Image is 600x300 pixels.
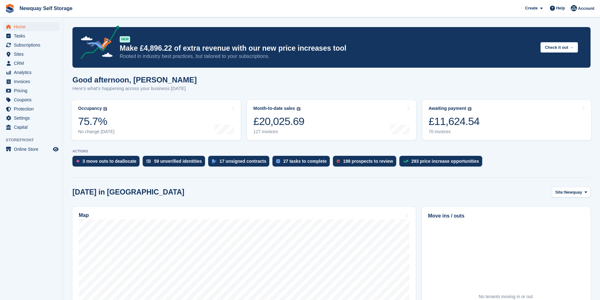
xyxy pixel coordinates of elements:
div: NEW [120,36,130,42]
img: prospect-51fa495bee0391a8d652442698ab0144808aea92771e9ea1ae160a38d050c398.svg [337,159,340,163]
span: Help [556,5,565,11]
span: Settings [14,114,52,122]
a: menu [3,22,60,31]
span: Protection [14,105,52,113]
div: 27 tasks to complete [283,159,327,164]
a: Occupancy 75.7% No change [DATE] [72,100,241,140]
span: Home [14,22,52,31]
div: £11,624.54 [429,115,480,128]
a: 17 unsigned contracts [208,156,273,170]
a: menu [3,77,60,86]
div: No tenants moving in or out. [479,293,534,300]
a: 3 move outs to deallocate [72,156,143,170]
button: Site: Newquay [552,187,591,197]
p: Make £4,896.22 of extra revenue with our new price increases tool [120,44,535,53]
div: Month-to-date sales [253,106,295,111]
div: 293 price increase opportunities [411,159,479,164]
a: Month-to-date sales £20,025.69 127 invoices [247,100,416,140]
div: 127 invoices [253,129,304,134]
div: 59 unverified identities [154,159,202,164]
img: task-75834270c22a3079a89374b754ae025e5fb1db73e45f91037f5363f120a921f8.svg [276,159,280,163]
img: move_outs_to_deallocate_icon-f764333ba52eb49d3ac5e1228854f67142a1ed5810a6f6cc68b1a99e826820c5.svg [76,159,79,163]
a: menu [3,105,60,113]
h2: [DATE] in [GEOGRAPHIC_DATA] [72,188,184,196]
p: Here's what's happening across your business [DATE] [72,85,197,92]
a: 59 unverified identities [143,156,208,170]
div: Awaiting payment [429,106,466,111]
img: Colette Pearce [571,5,577,11]
div: Occupancy [78,106,102,111]
div: 198 prospects to review [343,159,393,164]
span: CRM [14,59,52,68]
a: Newquay Self Storage [17,3,75,14]
img: stora-icon-8386f47178a22dfd0bd8f6a31ec36ba5ce8667c1dd55bd0f319d3a0aa187defe.svg [5,4,14,13]
span: Storefront [6,137,63,143]
span: Subscriptions [14,41,52,49]
a: menu [3,31,60,40]
a: menu [3,123,60,132]
img: icon-info-grey-7440780725fd019a000dd9b08b2336e03edf1995a4989e88bcd33f0948082b44.svg [103,107,107,111]
span: Invoices [14,77,52,86]
a: menu [3,68,60,77]
a: 198 prospects to review [333,156,399,170]
img: price-adjustments-announcement-icon-8257ccfd72463d97f412b2fc003d46551f7dbcb40ab6d574587a9cd5c0d94... [75,25,119,61]
div: 70 invoices [429,129,480,134]
a: menu [3,95,60,104]
button: Check it out → [540,42,578,53]
div: 17 unsigned contracts [220,159,266,164]
div: £20,025.69 [253,115,304,128]
img: price_increase_opportunities-93ffe204e8149a01c8c9dc8f82e8f89637d9d84a8eef4429ea346261dce0b2c0.svg [403,160,408,163]
span: Site: [555,189,564,195]
span: Sites [14,50,52,59]
a: menu [3,145,60,154]
a: menu [3,86,60,95]
img: icon-info-grey-7440780725fd019a000dd9b08b2336e03edf1995a4989e88bcd33f0948082b44.svg [297,107,300,111]
span: Analytics [14,68,52,77]
div: 3 move outs to deallocate [83,159,136,164]
p: Rooted in industry best practices, but tailored to your subscriptions. [120,53,535,60]
h2: Map [79,212,89,218]
a: Preview store [52,145,60,153]
img: verify_identity-adf6edd0f0f0b5bbfe63781bf79b02c33cf7c696d77639b501bdc392416b5a36.svg [146,159,151,163]
a: 27 tasks to complete [272,156,333,170]
img: contract_signature_icon-13c848040528278c33f63329250d36e43548de30e8caae1d1a13099fd9432cc5.svg [212,159,216,163]
h2: Move ins / outs [428,212,585,220]
a: menu [3,59,60,68]
span: Capital [14,123,52,132]
a: Awaiting payment £11,624.54 70 invoices [422,100,591,140]
div: No change [DATE] [78,129,115,134]
span: Create [525,5,538,11]
span: Account [578,5,594,12]
a: menu [3,41,60,49]
a: menu [3,114,60,122]
a: 293 price increase opportunities [399,156,485,170]
p: ACTIONS [72,149,591,153]
h1: Good afternoon, [PERSON_NAME] [72,76,197,84]
span: Pricing [14,86,52,95]
span: Online Store [14,145,52,154]
a: menu [3,50,60,59]
span: Newquay [564,189,582,195]
div: 75.7% [78,115,115,128]
img: icon-info-grey-7440780725fd019a000dd9b08b2336e03edf1995a4989e88bcd33f0948082b44.svg [468,107,471,111]
span: Coupons [14,95,52,104]
span: Tasks [14,31,52,40]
